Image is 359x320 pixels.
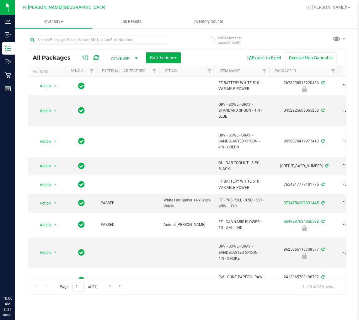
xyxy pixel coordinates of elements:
[51,82,59,90] span: select
[320,139,324,143] span: Sync from Compliance System
[51,137,59,146] span: select
[101,222,156,228] span: PASSED
[320,81,324,85] span: Sync from Compliance System
[328,66,339,77] a: Filter
[34,180,51,189] span: Action
[34,137,51,146] span: Action
[218,274,266,286] span: RW - CONE PAPERS - RAW - CLASSIC - 1.25IN
[34,199,51,208] span: Action
[78,106,85,115] span: In Sync
[34,106,51,115] span: Action
[78,137,85,146] span: In Sync
[170,15,247,28] a: Inventory Counts
[269,225,340,231] div: Launch Hold
[269,86,340,92] div: Newly Received
[102,69,151,73] a: External Lab Test Result
[93,15,170,28] a: Lab Results
[275,69,296,73] a: Package ID
[220,69,240,73] a: Item Name
[218,243,266,262] span: GRV - BOWL - GRAV - SANDBLASTED SPOON - 4IN - SMOKE
[285,52,337,63] button: Receive Non-Cannabis
[320,182,324,187] span: Sync from Compliance System
[33,54,77,61] span: All Packages
[15,15,93,28] a: Inventory
[3,312,12,317] p: 08/21
[6,270,25,289] iframe: Resource center
[150,55,177,60] span: Bulk Actions
[269,163,340,169] div: [CREDIT_CARD_NUMBER]
[163,222,211,228] span: Animal [PERSON_NAME]
[51,180,59,189] span: select
[297,282,339,291] span: 1 - 20 of 533 items
[23,5,105,10] span: Ft [PERSON_NAME][GEOGRAPHIC_DATA]
[218,80,266,92] span: FT BATTERY WHITE 510 VARIABLE POWER
[218,219,266,231] span: FT - CANNABIS FLOWER - 7G - AML - IND
[218,160,266,172] span: GL - DAB TOOLKIT - 5 PC - BLACK
[269,108,340,114] div: 0452925608065263
[204,66,215,77] a: Filter
[269,247,340,259] div: 9625855116738577
[5,59,11,65] inline-svg: Outbound
[269,253,340,259] div: Newly Received
[165,69,178,73] a: Strain
[320,108,324,113] span: Sync from Compliance System
[320,247,324,252] span: Sync from Compliance System
[51,221,59,229] span: select
[269,138,340,144] div: 8558079417971413
[269,80,340,92] div: 2678298515220436
[5,32,11,38] inline-svg: Inbound
[320,275,324,279] span: Sync from Compliance System
[259,66,270,77] a: Filter
[78,276,85,285] span: In Sync
[217,35,249,45] span: Include items not tagged for facility
[284,219,319,224] a: 6649587024856598
[78,180,85,189] span: In Sync
[218,179,266,190] span: FT BATTERY WHITE 510 VARIABLE POWER
[146,52,181,63] button: Bulk Actions
[34,82,51,90] span: Action
[218,102,266,120] span: GRV - BOWL - GRAV - STANDARD SPOON - 4IN - BLUE
[51,199,59,208] span: select
[34,276,51,285] span: Action
[5,18,11,24] inline-svg: Analytics
[78,162,85,170] span: In Sync
[269,182,340,188] div: 7654817777101775
[71,69,95,73] a: Sync Status
[243,52,285,63] button: Export to Excel
[324,164,328,168] span: Sync from Compliance System
[51,162,59,170] span: select
[34,162,51,170] span: Action
[87,66,97,77] a: Filter
[51,248,59,257] span: select
[51,276,59,285] span: select
[218,197,266,209] span: FT - PRE-ROLL - 0.5G - 5CT - WBV - HYB
[269,274,340,286] div: 2413965783196702
[78,220,85,229] span: In Sync
[78,82,85,90] span: In Sync
[320,201,324,205] span: Sync from Compliance System
[28,35,168,45] input: Search Package ID, Item Name, SKU, Lot or Part Number...
[5,72,11,78] inline-svg: Retail
[149,66,160,77] a: Filter
[163,197,211,209] span: White Hot Guava 14 x Black Velvet
[5,45,11,51] inline-svg: Inventory
[116,282,125,291] a: Go to the last page
[106,282,115,291] a: Go to the next page
[320,219,324,224] span: Sync from Compliance System
[15,19,93,24] span: Inventory
[78,199,85,207] span: In Sync
[112,19,150,24] span: Lab Results
[218,132,266,151] span: GRV - BOWL - GRAV - SANDBLASTED SPOON - 4IN - GREEN
[54,282,102,292] span: Page of 27
[101,200,156,206] span: PASSED
[72,282,84,292] input: 1
[34,221,51,229] span: Action
[5,86,11,92] inline-svg: Reports
[306,5,347,10] span: Hi, [PERSON_NAME]!
[51,106,59,115] span: select
[33,69,63,74] div: Actions
[185,19,232,24] span: Inventory Counts
[284,201,319,205] a: 8734756397891445
[78,248,85,257] span: In Sync
[3,296,12,312] p: 10:00 AM CDT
